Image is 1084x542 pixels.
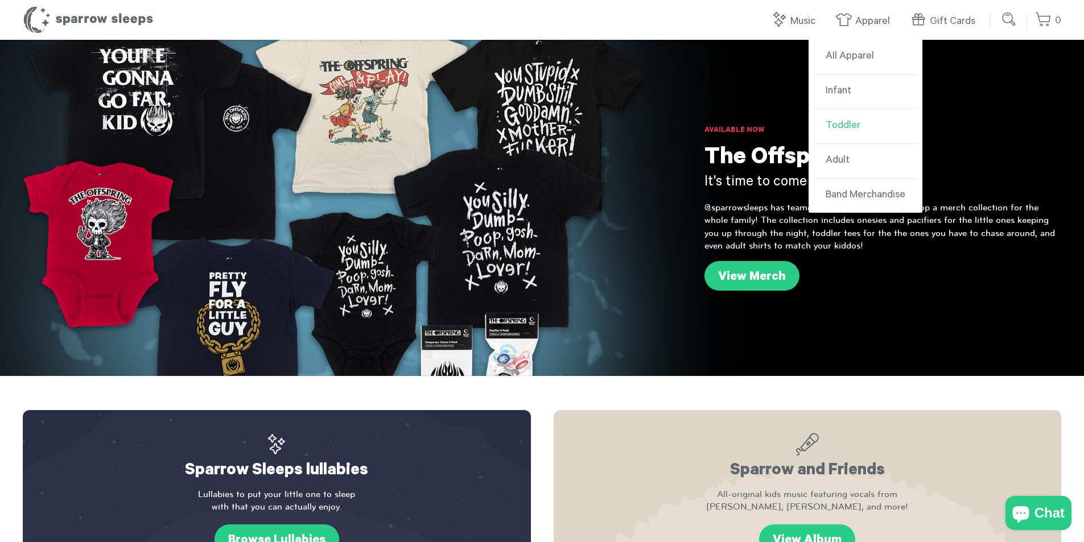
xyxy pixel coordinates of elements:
[835,9,896,34] a: Apparel
[814,144,917,179] a: Adult
[1002,496,1075,533] inbox-online-store-chat: Shopify online store chat
[814,179,917,213] a: Band Merchandise
[814,75,917,109] a: Infant
[770,9,821,34] a: Music
[23,6,154,34] h1: Sparrow Sleeps
[46,488,508,514] p: Lullabies to put your little one to sleep
[704,201,1061,253] p: @sparrowsleeps has teamed up with @offspring to drop a merch collection for the whole family! The...
[576,488,1039,514] p: All-original kids music featuring vocals from
[576,433,1039,482] h2: Sparrow and Friends
[814,40,917,75] a: All Apparel
[910,9,981,34] a: Gift Cards
[814,109,917,144] a: Toddler
[704,145,1061,173] h1: The Offspring
[1035,9,1061,33] a: 0
[576,500,1039,513] span: [PERSON_NAME], [PERSON_NAME], and more!
[998,8,1021,31] input: Submit
[704,261,799,291] a: View Merch
[46,433,508,482] h2: Sparrow Sleeps lullabies
[704,173,1061,193] h3: It's time to come out and play!
[46,500,508,513] span: with that you can actually enjoy.
[704,125,1061,136] h6: Available Now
